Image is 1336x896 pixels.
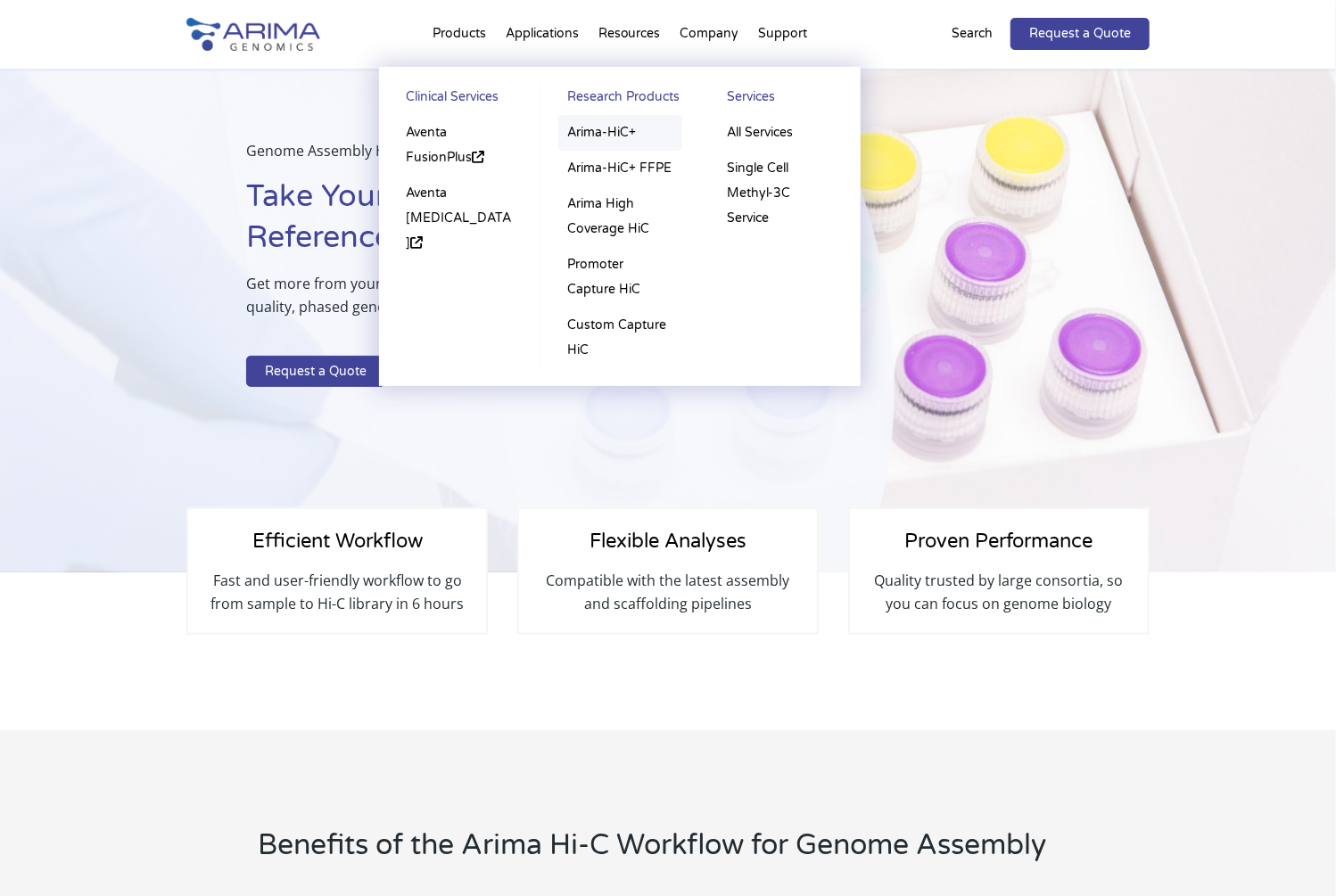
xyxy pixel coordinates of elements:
p: Fast and user-friendly workflow to go from sample to Hi-C library in 6 hours [206,569,468,615]
a: Arima-HiC+ FFPE [558,151,682,186]
a: Research Products [558,85,682,115]
a: Single Cell Methyl-3C Service [718,151,843,236]
a: All Services [718,115,843,151]
span: Plant [21,463,51,480]
a: Request a Quote [1010,18,1150,50]
span: Human [21,393,64,410]
img: Arima-Genomics-logo [186,18,320,51]
p: Genome Assembly HiC [246,139,805,177]
span: Invertebrate animal [21,440,139,456]
a: Custom Capture HiC [558,308,682,368]
p: Compatible with the latest assembly and scaffolding pipelines [537,569,799,615]
span: Flexible Analyses [590,530,746,553]
p: Get more from your next-generation sequencing data with the Arima Hi-C for high-quality, phased g... [246,272,805,333]
a: Aventa FusionPlus [397,115,522,176]
input: Plant [4,464,16,476]
a: Services [718,85,843,115]
a: Arima High Coverage HiC [558,186,682,247]
span: Proven Performance [904,530,1093,553]
span: Efficient Workflow [252,530,423,553]
h2: Benefits of the Arima Hi-C Workflow for Genome Assembly [258,826,1150,879]
a: Arima-HiC+ [558,115,682,151]
p: Search [952,22,993,45]
input: Invertebrate animal [4,441,16,453]
a: Request a Quote [246,356,385,388]
span: Vertebrate animal [21,416,128,433]
p: Quality trusted by large consortia, so you can focus on genome biology [868,569,1130,615]
a: Clinical Services [397,85,522,115]
h1: Take Your Genome from Draft to Reference Quality [246,177,805,272]
a: Promoter Capture HiC [558,247,682,308]
input: Other (please describe) [4,488,16,499]
a: Aventa [MEDICAL_DATA] [397,176,522,261]
span: Other (please describe) [21,486,161,503]
input: Human [4,395,16,407]
input: Vertebrate animal [4,418,16,430]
